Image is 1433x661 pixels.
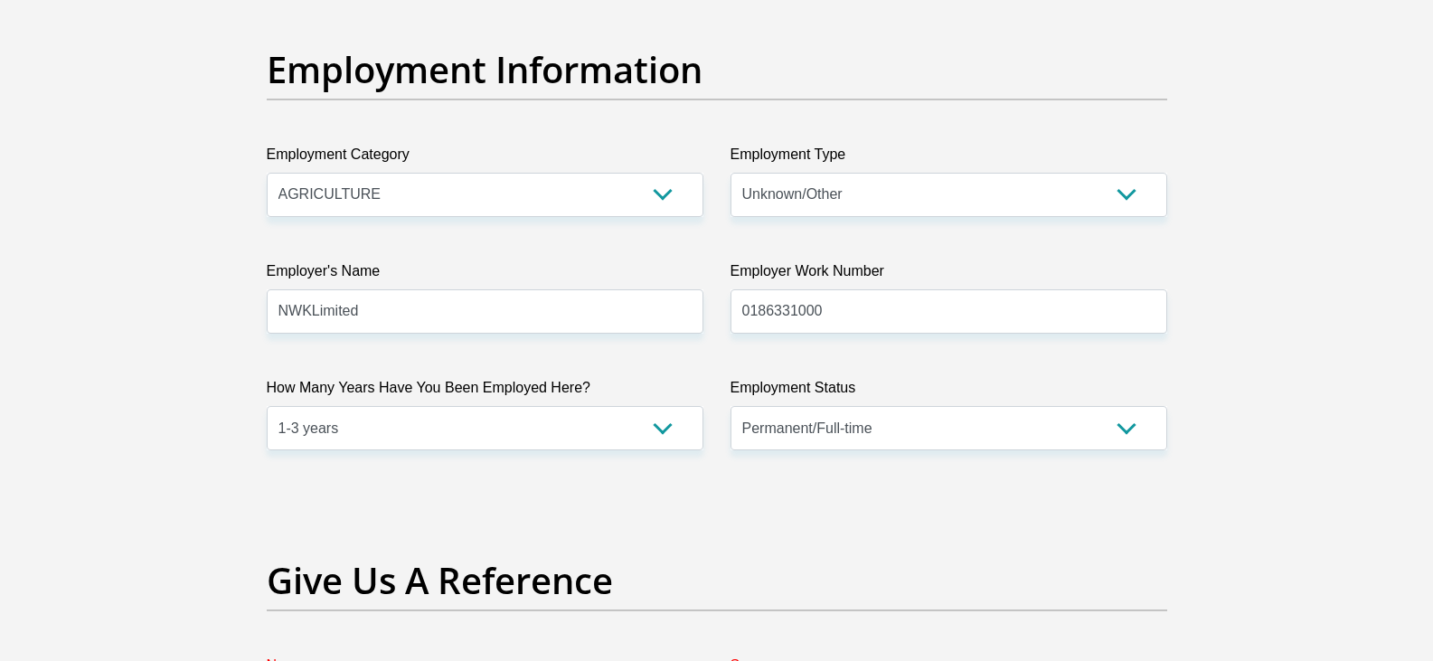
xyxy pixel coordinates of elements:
[267,289,703,334] input: Employer's Name
[267,48,1167,91] h2: Employment Information
[731,260,1167,289] label: Employer Work Number
[267,260,703,289] label: Employer's Name
[731,144,1167,173] label: Employment Type
[267,144,703,173] label: Employment Category
[731,377,1167,406] label: Employment Status
[731,289,1167,334] input: Employer Work Number
[267,377,703,406] label: How Many Years Have You Been Employed Here?
[267,559,1167,602] h2: Give Us A Reference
